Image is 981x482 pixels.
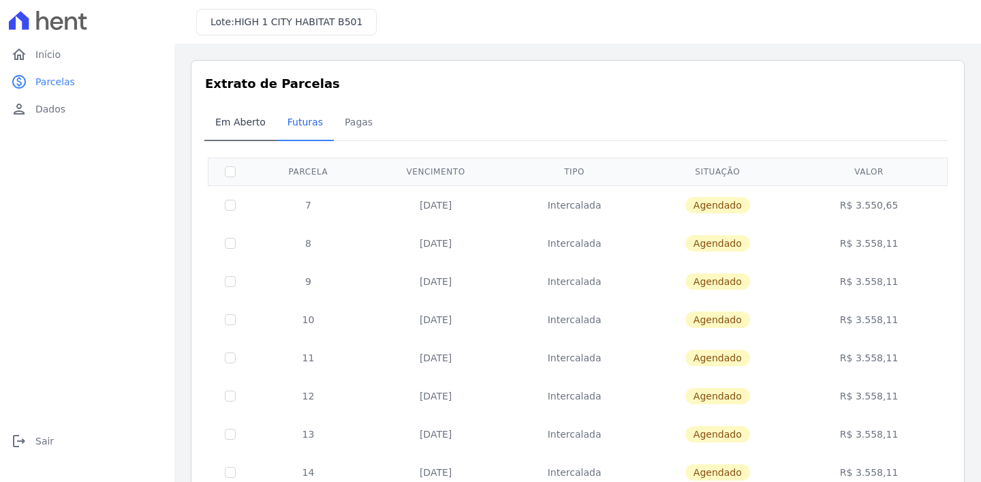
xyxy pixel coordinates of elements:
[337,108,381,136] span: Pagas
[685,464,750,481] span: Agendado
[794,157,945,185] th: Valor
[5,41,169,68] a: homeInício
[205,74,950,93] h3: Extrato de Parcelas
[685,388,750,404] span: Agendado
[794,415,945,453] td: R$ 3.558,11
[11,433,27,449] i: logout
[794,377,945,415] td: R$ 3.558,11
[252,339,364,377] td: 11
[252,415,364,453] td: 13
[11,46,27,63] i: home
[5,68,169,95] a: paidParcelas
[234,16,362,27] span: HIGH 1 CITY HABITAT B501
[794,262,945,301] td: R$ 3.558,11
[794,301,945,339] td: R$ 3.558,11
[334,106,384,141] a: Pagas
[252,185,364,224] td: 7
[252,301,364,339] td: 10
[35,48,61,61] span: Início
[35,102,65,116] span: Dados
[364,224,507,262] td: [DATE]
[252,377,364,415] td: 12
[364,262,507,301] td: [DATE]
[5,427,169,455] a: logoutSair
[794,339,945,377] td: R$ 3.558,11
[507,339,642,377] td: Intercalada
[5,95,169,123] a: personDados
[685,350,750,366] span: Agendado
[364,301,507,339] td: [DATE]
[35,434,54,448] span: Sair
[507,157,642,185] th: Tipo
[685,197,750,213] span: Agendado
[204,106,277,141] a: Em Aberto
[277,106,334,141] a: Futuras
[794,224,945,262] td: R$ 3.558,11
[252,262,364,301] td: 9
[11,101,27,117] i: person
[364,415,507,453] td: [DATE]
[364,377,507,415] td: [DATE]
[507,377,642,415] td: Intercalada
[279,108,331,136] span: Futuras
[507,224,642,262] td: Intercalada
[252,224,364,262] td: 8
[507,185,642,224] td: Intercalada
[794,185,945,224] td: R$ 3.550,65
[252,157,364,185] th: Parcela
[35,75,75,89] span: Parcelas
[685,273,750,290] span: Agendado
[642,157,794,185] th: Situação
[364,339,507,377] td: [DATE]
[507,262,642,301] td: Intercalada
[685,235,750,252] span: Agendado
[507,415,642,453] td: Intercalada
[364,185,507,224] td: [DATE]
[364,157,507,185] th: Vencimento
[685,312,750,328] span: Agendado
[507,301,642,339] td: Intercalada
[211,15,362,29] h3: Lote:
[11,74,27,90] i: paid
[207,108,274,136] span: Em Aberto
[685,426,750,442] span: Agendado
